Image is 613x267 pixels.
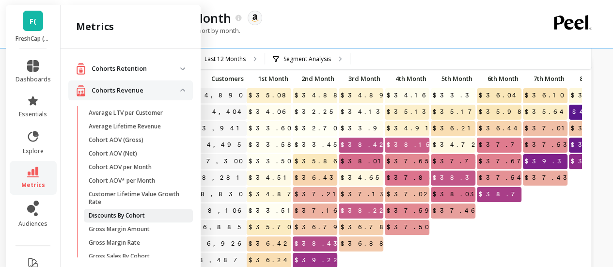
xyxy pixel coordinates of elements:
[180,67,185,70] img: down caret icon
[210,105,247,119] a: 4,404
[384,72,430,87] div: Toggle SortBy
[525,75,565,82] span: 7th Month
[477,88,521,103] span: $36.04
[523,154,577,169] span: $39.36
[247,154,295,169] span: $33.50
[89,239,140,247] p: Gross Margin Rate
[247,236,293,251] span: $36.42
[247,204,298,218] span: $33.51
[89,177,155,185] p: Cohort AOV* per Month
[283,55,331,63] p: Segment Analysis
[477,121,523,136] span: $36.44
[89,212,145,220] p: Discounts By Cohort
[385,88,431,103] span: $34.16
[76,63,86,75] img: navigation item icon
[292,72,338,87] div: Toggle SortBy
[293,138,343,152] span: $33.45
[522,72,568,87] div: Toggle SortBy
[92,64,180,74] p: Cohorts Retention
[523,121,572,136] span: $37.01
[23,147,44,155] span: explore
[293,220,346,235] span: $36.79
[523,171,576,185] span: $37.43
[476,72,522,87] div: Toggle SortBy
[339,72,383,85] p: 3rd Month
[339,236,393,251] span: $36.88
[523,138,576,152] span: $37.53
[339,121,393,136] span: $33.91
[433,75,472,82] span: 5th Month
[431,138,481,152] span: $34.72
[180,89,185,92] img: down caret icon
[200,171,247,185] a: 8,281
[92,86,180,95] p: Cohorts Revenue
[199,187,247,202] a: 8,830
[89,136,143,144] p: Cohort AOV (Gross)
[247,171,294,185] span: $34.51
[247,121,295,136] span: $33.60
[477,138,534,152] span: $37.77
[30,16,36,27] span: F(
[204,154,247,169] a: 7,300
[430,72,476,87] div: Toggle SortBy
[477,187,531,202] span: $38.75
[247,187,300,202] span: $34.87
[339,154,388,169] span: $38.01
[203,88,247,103] a: 4,890
[204,55,246,63] p: Last 12 Months
[523,88,568,103] span: $36.10
[89,150,137,157] p: Cohort AOV (Net)
[295,75,334,82] span: 2nd Month
[16,76,51,83] span: dashboards
[338,72,384,87] div: Toggle SortBy
[339,220,393,235] span: $36.78
[89,225,150,233] p: Gross Margin Amount
[385,121,436,136] span: $34.91
[76,84,86,96] img: navigation item icon
[16,35,51,43] p: FreshCap (Essor)
[246,72,292,87] div: Toggle SortBy
[19,110,47,118] span: essentials
[339,138,389,152] span: $38.42
[431,121,478,136] span: $36.21
[247,138,300,152] span: $33.58
[189,72,247,85] p: Customers
[477,105,531,119] span: $35.98
[293,121,341,136] span: $32.70
[523,105,569,119] span: $35.64
[188,72,234,87] div: Toggle SortBy
[206,204,247,218] a: 8,106
[477,72,521,85] p: 6th Month
[293,88,346,103] span: $34.88
[205,236,247,251] a: 6,926
[293,187,343,202] span: $37.21
[293,72,337,85] p: 2nd Month
[341,75,380,82] span: 3rd Month
[385,220,433,235] span: $37.50
[247,105,291,119] span: $34.06
[339,171,385,185] span: $34.65
[76,20,114,33] h2: metrics
[247,88,295,103] span: $35.08
[293,105,339,119] span: $32.25
[205,138,247,152] a: 4,495
[89,163,152,171] p: Cohort AOV per Month
[89,123,161,130] p: Average Lifetime Revenue
[385,138,435,152] span: $38.15
[385,105,435,119] span: $35.13
[249,75,288,82] span: 1st Month
[89,190,181,206] p: Customer Lifetime Value Growth Rate
[431,88,488,103] span: $33.39
[200,121,247,136] a: 3,941
[293,171,343,185] span: $36.43
[339,105,389,119] span: $34.13
[385,171,438,185] span: $37.84
[431,204,480,218] span: $37.46
[431,72,475,85] p: 5th Month
[18,220,47,228] span: audiences
[431,105,481,119] span: $35.17
[293,236,346,251] span: $38.43
[293,204,343,218] span: $37.16
[385,154,434,169] span: $37.65
[21,181,45,189] span: metrics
